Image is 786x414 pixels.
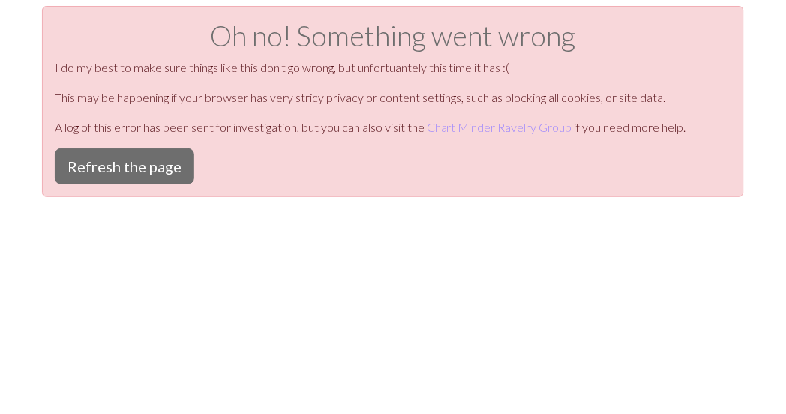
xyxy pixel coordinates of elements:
[55,19,731,52] h1: Oh no! Something went wrong
[55,118,731,136] p: A log of this error has been sent for investigation, but you can also visit the if you need more ...
[427,120,572,134] a: Chart Minder Ravelry Group
[55,148,194,184] button: Refresh the page
[55,88,731,106] p: This may be happening if your browser has very stricy privacy or content settings, such as blocki...
[55,58,731,76] p: I do my best to make sure things like this don't go wrong, but unfortuantely this time it has :(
